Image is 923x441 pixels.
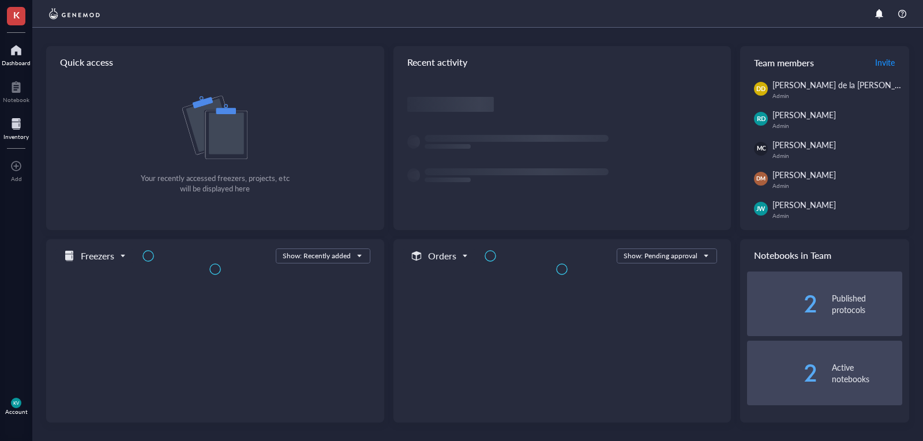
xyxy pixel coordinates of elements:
[393,46,731,78] div: Recent activity
[2,59,31,66] div: Dashboard
[772,122,902,129] div: Admin
[747,364,817,382] div: 2
[3,115,29,140] a: Inventory
[756,84,766,93] span: DD
[756,114,766,124] span: RD
[740,46,909,78] div: Team members
[772,79,921,91] span: [PERSON_NAME] de la [PERSON_NAME]
[772,199,836,210] span: [PERSON_NAME]
[46,7,103,21] img: genemod-logo
[2,41,31,66] a: Dashboard
[182,96,247,159] img: Q0SmxOlbQPPVRWRn++WxbfQX1uCo6rl5FXIAAAAASUVORK5CYII=
[832,292,902,315] div: Published protocols
[13,400,20,405] span: KV
[3,96,29,103] div: Notebook
[5,408,28,415] div: Account
[11,175,22,182] div: Add
[141,173,289,194] div: Your recently accessed freezers, projects, etc will be displayed here
[772,152,902,159] div: Admin
[756,144,766,153] span: MC
[875,53,895,71] button: Invite
[772,139,836,150] span: [PERSON_NAME]
[772,229,809,240] span: Sunjong Ji
[3,78,29,103] a: Notebook
[832,361,902,385] div: Active notebooks
[46,46,384,78] div: Quick access
[428,249,456,263] h5: Orders
[3,133,29,140] div: Inventory
[772,92,921,99] div: Admin
[772,182,902,189] div: Admin
[747,295,817,313] div: 2
[772,212,902,219] div: Admin
[740,239,909,272] div: Notebooks in Team
[772,169,836,180] span: [PERSON_NAME]
[13,7,20,22] span: K
[81,249,114,263] h5: Freezers
[283,251,351,261] div: Show: Recently added
[772,109,836,120] span: [PERSON_NAME]
[756,175,766,183] span: DM
[875,56,895,68] span: Invite
[624,251,697,261] div: Show: Pending approval
[756,204,766,213] span: JW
